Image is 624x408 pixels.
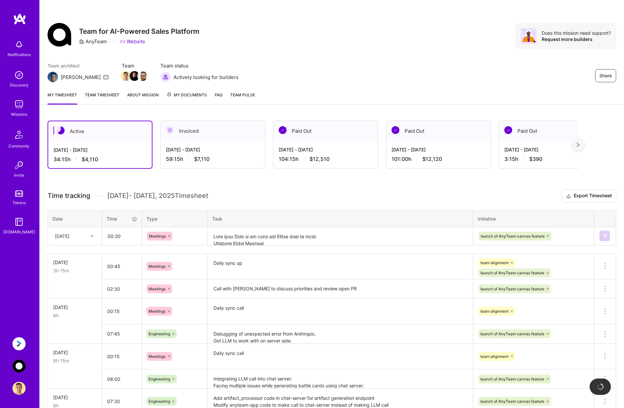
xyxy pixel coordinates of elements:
[13,13,26,25] img: logo
[529,156,542,163] span: $390
[107,215,137,222] div: Time
[160,62,238,69] span: Team status
[127,91,159,105] a: About Mission
[273,121,378,141] div: Paid Out
[481,234,545,239] span: launch of AnyTeam canvas feature
[11,111,27,118] div: Missions
[142,210,208,227] th: Type
[79,27,199,35] h3: Team for AI-Powered Sales Platform
[11,127,27,143] img: Community
[10,82,29,88] div: Discovery
[208,210,473,227] th: Task
[173,74,238,81] span: Actively looking for builders
[392,126,399,134] img: Paid Out
[577,143,579,147] img: right
[79,38,107,45] div: AnyTeam
[279,126,287,134] img: Paid Out
[12,68,26,82] img: discovery
[12,159,26,172] img: Invite
[478,215,589,222] div: Initiative
[480,331,544,336] span: launch of AnyTeam canvas feature
[102,280,142,298] input: HH:MM
[61,74,101,81] div: [PERSON_NAME]
[480,260,509,265] span: team alignment
[48,121,152,141] div: Active
[166,156,260,163] div: 59:15 h
[602,233,607,239] img: Submit
[53,156,147,163] div: 34:15 h
[521,28,536,44] img: Avatar
[82,156,98,163] span: $4,110
[208,299,472,324] textarea: Daily sync call
[48,192,90,200] span: Time tracking
[166,146,260,153] div: [DATE] - [DATE]
[215,91,222,105] a: FAQ
[392,146,485,153] div: [DATE] - [DATE]
[566,193,571,200] i: icon Download
[102,370,142,388] input: HH:MM
[102,325,142,342] input: HH:MM
[85,91,119,105] a: Team timesheet
[480,309,509,314] span: team alignment
[504,156,598,163] div: 3:15 h
[12,359,26,373] img: AnyTeam: Team for AI-Powered Sales Platform
[149,399,170,404] span: Engineering
[208,280,472,298] textarea: Call with [PERSON_NAME] to discuss priorities and review open PR
[48,62,109,69] span: Team architect
[102,258,142,275] input: HH:MM
[53,349,96,356] div: [DATE]
[120,38,145,45] a: Website
[53,259,96,266] div: [DATE]
[149,264,166,269] span: Meetings
[12,382,26,395] img: User Avatar
[79,39,84,44] i: icon CompanyGray
[480,399,544,404] span: launch of AnyTeam canvas feature
[542,36,611,42] div: Request more builders
[480,377,544,381] span: launch of AnyTeam canvas feature
[103,74,109,80] i: icon Mail
[149,309,166,314] span: Meetings
[279,156,372,163] div: 104:15 h
[596,383,604,391] img: loading
[53,146,147,153] div: [DATE] - [DATE]
[107,192,208,200] span: [DATE] - [DATE] , 2025 Timesheet
[499,121,603,141] div: Paid Out
[102,302,142,320] input: HH:MM
[160,72,171,82] img: Actively looking for builders
[562,189,616,203] button: Export Timesheet
[167,91,207,105] a: My Documents
[599,231,611,241] div: null
[11,337,27,350] a: Anguleris: BIMsmart AI MVP
[12,215,26,228] img: guide book
[122,70,130,82] a: Team Member Avatar
[53,312,96,319] div: 8h
[48,23,71,47] img: Company Logo
[14,172,24,179] div: Invite
[392,156,485,163] div: 101:00 h
[3,228,35,235] div: [DOMAIN_NAME]
[48,91,77,105] a: My timesheet
[55,233,70,240] div: [DATE]
[53,304,96,311] div: [DATE]
[122,62,147,69] span: Team
[57,126,65,134] img: Active
[149,234,166,239] span: Meetings
[504,146,598,153] div: [DATE] - [DATE]
[504,126,512,134] img: Paid Out
[53,267,96,274] div: 3h 15m
[12,199,26,206] div: Tokens
[11,382,27,395] a: User Avatar
[15,190,23,197] img: tokens
[9,143,30,149] div: Community
[230,91,255,105] a: Team Pulse
[12,337,26,350] img: Anguleris: BIMsmart AI MVP
[599,72,612,79] span: Share
[12,98,26,111] img: teamwork
[149,286,166,291] span: Meetings
[208,228,472,245] textarea: Lore ipsu Dolo si am cons adi Elitse doei te incid. Utlabore Etdol Magnaal Enimadmi veni quisnost...
[130,70,139,82] a: Team Member Avatar
[139,70,147,82] a: Team Member Avatar
[102,348,142,365] input: HH:MM
[480,270,544,275] span: launch of AnyTeam canvas feature
[542,30,611,36] div: Does this mission need support?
